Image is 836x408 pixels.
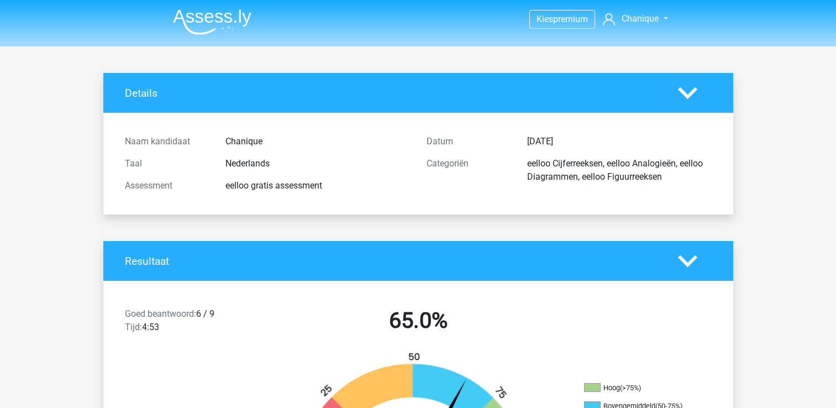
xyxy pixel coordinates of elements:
[598,12,672,25] a: Chanique
[173,9,251,35] img: Assessly
[125,87,661,100] h4: Details
[276,307,561,334] h2: 65.0%
[519,135,720,148] div: [DATE]
[620,384,641,392] div: (>75%)
[117,179,217,192] div: Assessment
[537,14,553,24] span: Kies
[125,308,196,319] span: Goed beantwoord:
[530,12,595,27] a: Kiespremium
[217,179,418,192] div: eelloo gratis assessment
[217,135,418,148] div: Chanique
[553,14,588,24] span: premium
[418,135,519,148] div: Datum
[519,157,720,184] div: eelloo Cijferreeksen, eelloo Analogieën, eelloo Diagrammen, eelloo Figuurreeksen
[125,322,142,332] span: Tijd:
[125,255,661,268] h4: Resultaat
[584,383,695,393] li: Hoog
[622,13,659,24] span: Chanique
[117,135,217,148] div: Naam kandidaat
[117,157,217,170] div: Taal
[217,157,418,170] div: Nederlands
[117,307,267,338] div: 6 / 9 4:53
[418,157,519,184] div: Categoriën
